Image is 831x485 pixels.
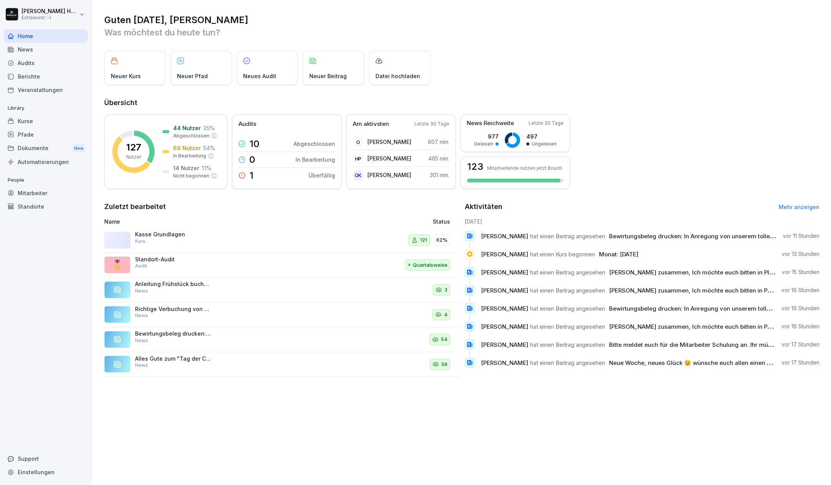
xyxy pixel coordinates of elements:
[243,72,276,80] p: Neues Audit
[249,155,255,164] p: 0
[530,232,605,240] span: hat einen Beitrag angesehen
[4,465,88,479] div: Einstellungen
[481,341,528,348] span: [PERSON_NAME]
[294,140,335,148] p: Abgeschlossen
[474,140,493,147] p: Gelesen
[420,236,427,244] p: 121
[353,170,364,181] div: OK
[4,83,88,97] a: Veranstaltungen
[104,26,819,38] p: Was möchtest du heute tun?
[530,359,605,366] span: hat einen Beitrag angesehen
[104,14,819,26] h1: Guten [DATE], [PERSON_NAME]
[433,217,450,226] p: Status
[135,306,212,313] p: Richtige Verbuchung von Delivery (Lieferando) LIeferungen: Anbei das Tutorial, wie wir die Liefer...
[481,251,528,258] span: [PERSON_NAME]
[4,200,88,213] a: Standorte
[135,330,212,337] p: Bewirtungsbeleg drucken: In Anregung von unserem tollen Wetzlarer Partner [PERSON_NAME] haben wir...
[173,132,209,139] p: Abgeschlossen
[173,152,206,159] p: In Bearbeitung
[530,323,605,330] span: hat einen Beitrag angesehen
[104,217,329,226] p: Name
[428,138,449,146] p: 607 min.
[481,232,528,240] span: [PERSON_NAME]
[4,452,88,465] div: Support
[367,154,411,162] p: [PERSON_NAME]
[781,323,819,330] p: vor 16 Stunden
[353,153,364,164] div: HP
[530,341,605,348] span: hat einen Beitrag angesehen
[126,154,141,161] p: Nutzer
[465,201,502,212] h2: Aktivitäten
[249,171,254,180] p: 1
[135,362,148,369] p: News
[249,139,259,149] p: 10
[4,128,88,141] a: Pfade
[4,114,88,128] a: Kurse
[135,337,148,344] p: News
[135,281,212,288] p: Anleitung Frühstück buchen. Zum Verkauf der Frühstücksangebote haben wir die entsprechenden Artik...
[481,359,528,366] span: [PERSON_NAME]
[4,141,88,156] div: Dokumente
[529,120,564,127] p: Letzte 30 Tage
[4,174,88,186] p: People
[135,256,212,263] p: Standort-Audit
[467,119,514,128] p: News Reichweite
[481,287,528,294] span: [PERSON_NAME]
[203,144,215,152] p: 54 %
[441,336,447,343] p: 54
[295,156,335,164] p: In Bearbeitung
[4,186,88,200] a: Mitarbeiter
[135,288,148,294] p: News
[430,171,449,179] p: 301 min.
[474,132,499,140] p: 977
[111,72,141,80] p: Neuer Kurs
[104,253,459,278] a: 🎖️Standort-AuditAuditQuartalsweise
[353,120,389,129] p: Am aktivsten
[4,70,88,83] a: Berichte
[436,236,447,244] p: 62%
[203,124,215,132] p: 35 %
[530,287,605,294] span: hat einen Beitrag angesehen
[782,268,819,276] p: vor 15 Stunden
[481,269,528,276] span: [PERSON_NAME]
[481,323,528,330] span: [PERSON_NAME]
[4,56,88,70] div: Audits
[4,29,88,43] a: Home
[781,304,819,312] p: vor 16 Stunden
[239,120,256,129] p: Audits
[779,204,819,210] a: Mehr anzeigen
[532,140,557,147] p: Ungelesen
[104,327,459,352] a: Bewirtungsbeleg drucken: In Anregung von unserem tollen Wetzlarer Partner [PERSON_NAME] haben wir...
[530,269,605,276] span: hat einen Beitrag angesehen
[465,217,820,226] h6: [DATE]
[104,278,459,303] a: Anleitung Frühstück buchen. Zum Verkauf der Frühstücksangebote haben wir die entsprechenden Artik...
[413,261,447,269] p: Quartalsweise
[135,312,148,319] p: News
[782,250,819,258] p: vor 13 Stunden
[135,231,212,238] p: Kasse Grundlagen
[309,72,347,80] p: Neuer Beitrag
[781,359,819,366] p: vor 17 Stunden
[414,120,449,127] p: Letzte 30 Tage
[530,251,595,258] span: hat einen Kurs begonnen
[104,97,819,108] h2: Übersicht
[781,341,819,348] p: vor 17 Stunden
[375,72,420,80] p: Datei hochladen
[104,303,459,328] a: Richtige Verbuchung von Delivery (Lieferando) LIeferungen: Anbei das Tutorial, wie wir die Liefer...
[4,155,88,169] a: Automatisierungen
[4,43,88,56] a: News
[783,232,819,240] p: vor 11 Stunden
[173,124,201,132] p: 44 Nutzer
[444,311,447,319] p: 4
[4,102,88,114] p: Library
[22,15,78,20] p: Extrawurst :-)
[173,172,209,179] p: Nicht begonnen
